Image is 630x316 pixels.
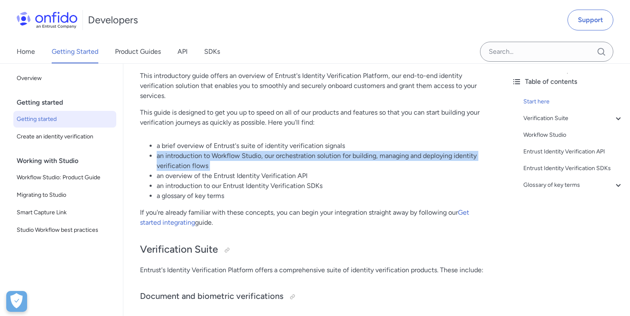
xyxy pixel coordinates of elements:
[17,40,35,63] a: Home
[13,128,116,145] a: Create an identity verification
[523,147,623,157] a: Entrust Identity Verification API
[204,40,220,63] a: SDKs
[88,13,138,27] h1: Developers
[115,40,161,63] a: Product Guides
[523,130,623,140] a: Workflow Studio
[140,208,488,228] p: If you're already familiar with these concepts, you can begin your integration straight away by f...
[13,187,116,203] a: Migrating to Studio
[523,163,623,173] a: Entrust Identity Verification SDKs
[523,97,623,107] a: Start here
[157,191,488,201] li: a glossary of key terms
[140,71,488,101] p: This introductory guide offers an overview of Entrust's Identity Verification Platform, our end-t...
[17,94,120,111] div: Getting started
[512,77,623,87] div: Table of contents
[6,291,27,312] button: Open Preferences
[140,243,488,257] h2: Verification Suite
[157,141,488,151] li: a brief overview of Entrust's suite of identity verification signals
[480,42,613,62] input: Onfido search input field
[17,153,120,169] div: Working with Studio
[157,151,488,171] li: an introduction to Workflow Studio, our orchestration solution for building, managing and deployi...
[13,204,116,221] a: Smart Capture Link
[6,291,27,312] div: Cookie Preferences
[17,225,113,235] span: Studio Workflow best practices
[567,10,613,30] a: Support
[140,108,488,128] p: This guide is designed to get you up to speed on all of our products and features so that you can...
[13,70,116,87] a: Overview
[157,181,488,191] li: an introduction to our Entrust Identity Verification SDKs
[13,111,116,128] a: Getting started
[157,171,488,181] li: an overview of the Entrust Identity Verification API
[140,208,469,226] a: Get started integrating
[140,290,488,303] h3: Document and biometric verifications
[140,265,488,275] p: Entrust's Identity Verification Platform offers a comprehensive suite of identity verification pr...
[17,132,113,142] span: Create an identity verification
[523,113,623,123] a: Verification Suite
[17,114,113,124] span: Getting started
[13,222,116,238] a: Studio Workflow best practices
[523,180,623,190] a: Glossary of key terms
[17,190,113,200] span: Migrating to Studio
[17,73,113,83] span: Overview
[177,40,187,63] a: API
[17,173,113,183] span: Workflow Studio: Product Guide
[17,12,77,28] img: Onfido Logo
[13,169,116,186] a: Workflow Studio: Product Guide
[17,208,113,218] span: Smart Capture Link
[52,40,98,63] a: Getting Started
